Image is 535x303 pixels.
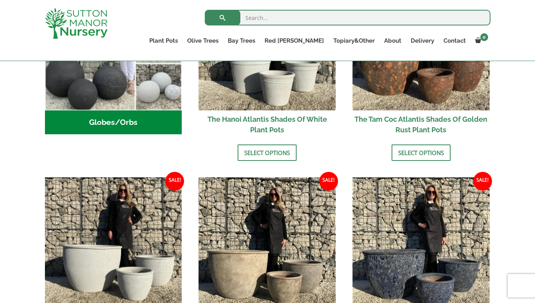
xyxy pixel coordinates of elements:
a: Topiary&Other [329,35,379,46]
a: Red [PERSON_NAME] [260,35,329,46]
a: Contact [439,35,471,46]
span: Sale! [319,172,338,191]
h2: Globes/Orbs [45,110,182,135]
span: Sale! [473,172,492,191]
span: Sale! [165,172,184,191]
a: Olive Trees [183,35,223,46]
a: Delivery [406,35,439,46]
input: Search... [205,10,490,25]
a: 0 [471,35,490,46]
a: Select options for “The Hanoi Atlantis Shades Of White Plant Pots” [238,144,297,161]
a: Select options for “The Tam Coc Atlantis Shades Of Golden Rust Plant Pots” [392,144,451,161]
a: About [379,35,406,46]
img: logo [45,8,107,39]
h2: The Hanoi Atlantis Shades Of White Plant Pots [199,110,336,139]
a: Bay Trees [223,35,260,46]
h2: The Tam Coc Atlantis Shades Of Golden Rust Plant Pots [352,110,490,139]
span: 0 [480,33,488,41]
a: Plant Pots [145,35,183,46]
